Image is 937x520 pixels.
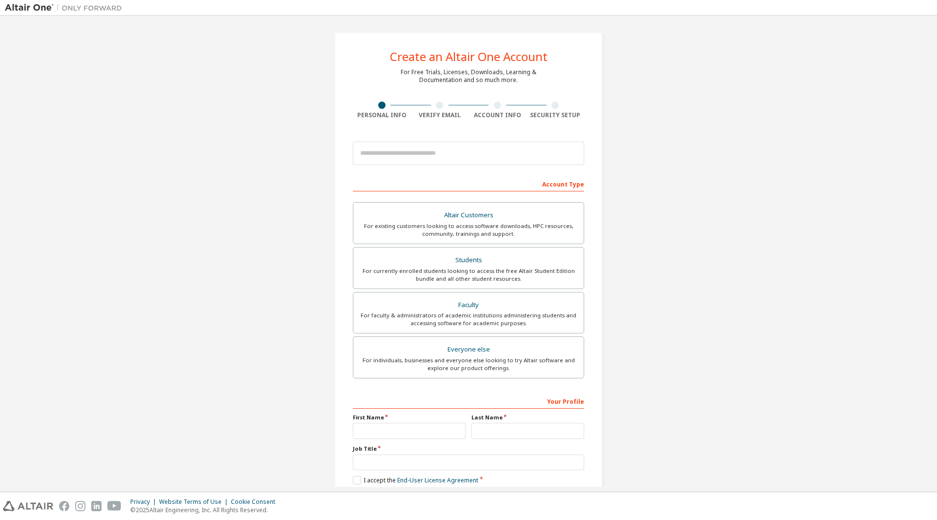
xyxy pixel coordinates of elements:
div: Create an Altair One Account [390,51,548,62]
label: I accept the [353,476,478,484]
div: Cookie Consent [231,498,281,506]
label: Last Name [471,414,584,421]
div: Your Profile [353,393,584,409]
img: youtube.svg [107,501,122,511]
p: © 2025 Altair Engineering, Inc. All Rights Reserved. [130,506,281,514]
div: Account Info [468,111,527,119]
img: altair_logo.svg [3,501,53,511]
img: linkedin.svg [91,501,102,511]
div: For individuals, businesses and everyone else looking to try Altair software and explore our prod... [359,356,578,372]
div: Altair Customers [359,208,578,222]
div: Students [359,253,578,267]
div: Account Type [353,176,584,191]
a: End-User License Agreement [397,476,478,484]
img: Altair One [5,3,127,13]
div: Everyone else [359,343,578,356]
div: For existing customers looking to access software downloads, HPC resources, community, trainings ... [359,222,578,238]
div: For currently enrolled students looking to access the free Altair Student Edition bundle and all ... [359,267,578,283]
label: First Name [353,414,466,421]
div: For faculty & administrators of academic institutions administering students and accessing softwa... [359,312,578,327]
img: instagram.svg [75,501,85,511]
div: Website Terms of Use [159,498,231,506]
div: Security Setup [527,111,585,119]
div: Verify Email [411,111,469,119]
div: Faculty [359,298,578,312]
img: facebook.svg [59,501,69,511]
label: Job Title [353,445,584,453]
div: Personal Info [353,111,411,119]
div: For Free Trials, Licenses, Downloads, Learning & Documentation and so much more. [401,68,536,84]
div: Privacy [130,498,159,506]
